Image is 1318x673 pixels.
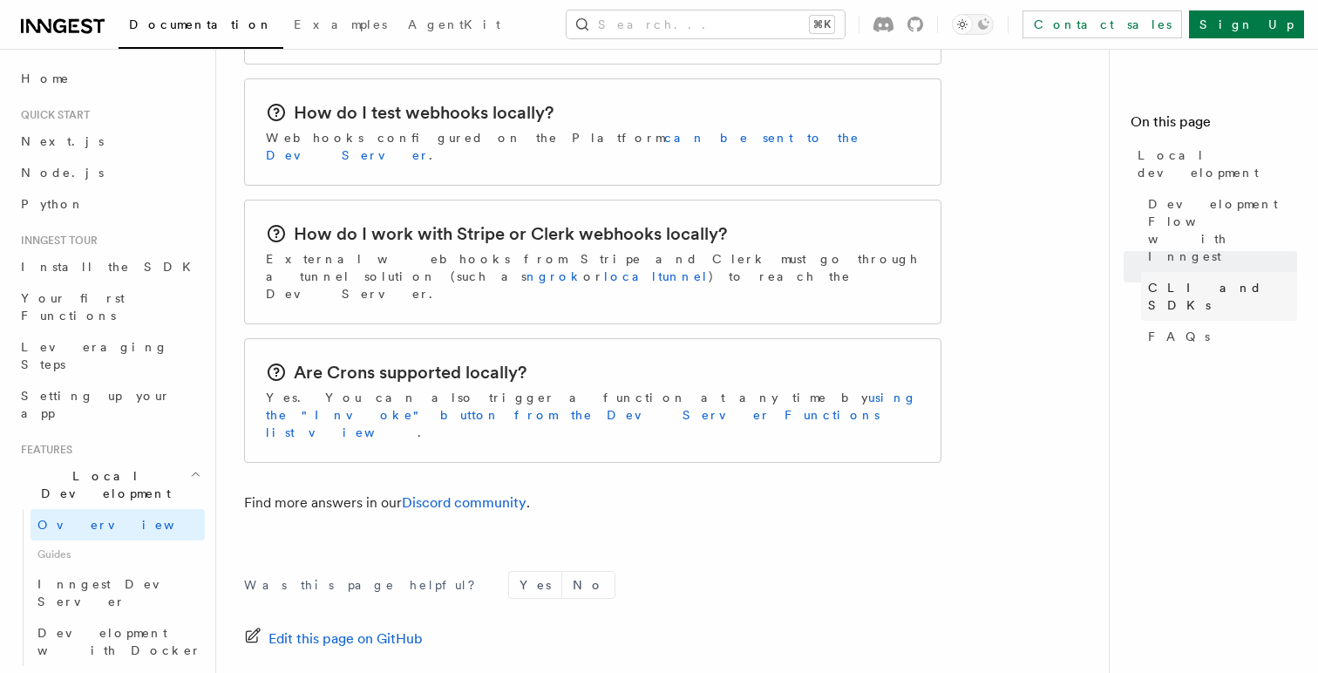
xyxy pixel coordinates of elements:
p: External webhooks from Stripe and Clerk must go through a tunnel solution (such as or ) to reach ... [266,250,920,303]
span: Development with Docker [37,626,201,657]
button: Search...⌘K [567,10,845,38]
span: FAQs [1148,328,1210,345]
span: Install the SDK [21,260,201,274]
span: CLI and SDKs [1148,279,1297,314]
a: Leveraging Steps [14,331,205,380]
span: Home [21,70,70,87]
a: Setting up your app [14,380,205,429]
span: Python [21,197,85,211]
a: Discord community [402,494,527,511]
a: CLI and SDKs [1141,272,1297,321]
span: Edit this page on GitHub [268,627,423,651]
a: can be sent to the Dev Server [266,131,859,162]
span: Quick start [14,108,90,122]
span: Setting up your app [21,389,171,420]
h2: How do I test webhooks locally? [294,100,554,125]
a: Sign Up [1189,10,1304,38]
p: Webhooks configured on the Platform . [266,129,920,164]
span: Local development [1138,146,1297,181]
a: localtunnel [604,269,709,283]
span: Guides [31,540,205,568]
span: AgentKit [408,17,500,31]
button: No [562,572,615,598]
p: Was this page helpful? [244,576,487,594]
a: Node.js [14,157,205,188]
button: Local Development [14,460,205,509]
a: Overview [31,509,205,540]
a: using the "Invoke" button from the Dev Server Functions list view [266,391,917,439]
span: Local Development [14,467,190,502]
h2: Are Crons supported locally? [294,360,527,384]
div: Local Development [14,509,205,666]
a: Inngest Dev Server [31,568,205,617]
span: Overview [37,518,217,532]
span: Leveraging Steps [21,340,168,371]
button: Toggle dark mode [952,14,994,35]
span: Features [14,443,72,457]
span: Node.js [21,166,104,180]
button: Yes [509,572,561,598]
h4: On this page [1131,112,1297,139]
a: Your first Functions [14,282,205,331]
span: Development Flow with Inngest [1148,195,1297,265]
a: AgentKit [397,5,511,47]
a: Local development [1131,139,1297,188]
a: ngrok [527,269,583,283]
kbd: ⌘K [810,16,834,33]
a: Python [14,188,205,220]
a: FAQs [1141,321,1297,352]
p: Find more answers in our . [244,491,941,515]
span: Inngest Dev Server [37,577,187,608]
a: Documentation [119,5,283,49]
a: Contact sales [1022,10,1182,38]
span: Documentation [129,17,273,31]
p: Yes. You can also trigger a function at any time by . [266,389,920,441]
span: Your first Functions [21,291,125,323]
h2: How do I work with Stripe or Clerk webhooks locally? [294,221,727,246]
a: Install the SDK [14,251,205,282]
a: Development with Docker [31,617,205,666]
a: Examples [283,5,397,47]
a: Home [14,63,205,94]
a: Next.js [14,126,205,157]
span: Inngest tour [14,234,98,248]
a: Development Flow with Inngest [1141,188,1297,272]
a: Edit this page on GitHub [244,627,423,651]
span: Examples [294,17,387,31]
span: Next.js [21,134,104,148]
